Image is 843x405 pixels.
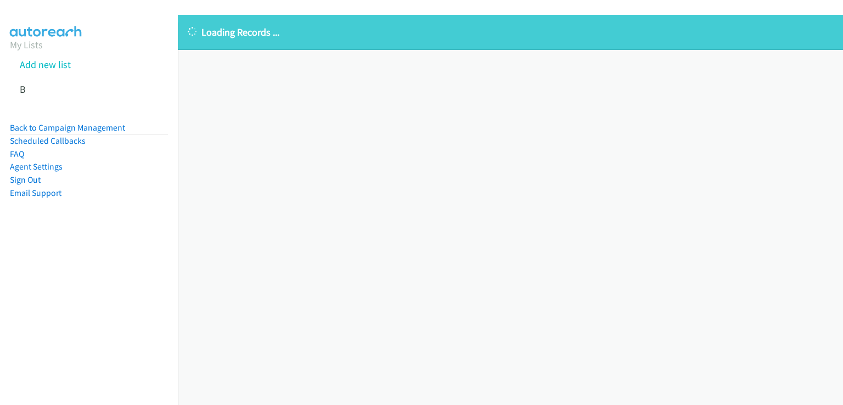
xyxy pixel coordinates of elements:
a: Email Support [10,188,61,198]
a: Back to Campaign Management [10,122,125,133]
a: FAQ [10,149,24,159]
p: Loading Records ... [188,25,833,40]
a: Agent Settings [10,161,63,172]
a: My Lists [10,38,43,51]
a: Add new list [20,58,71,71]
a: B [20,83,26,95]
a: Scheduled Callbacks [10,136,86,146]
a: Sign Out [10,175,41,185]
